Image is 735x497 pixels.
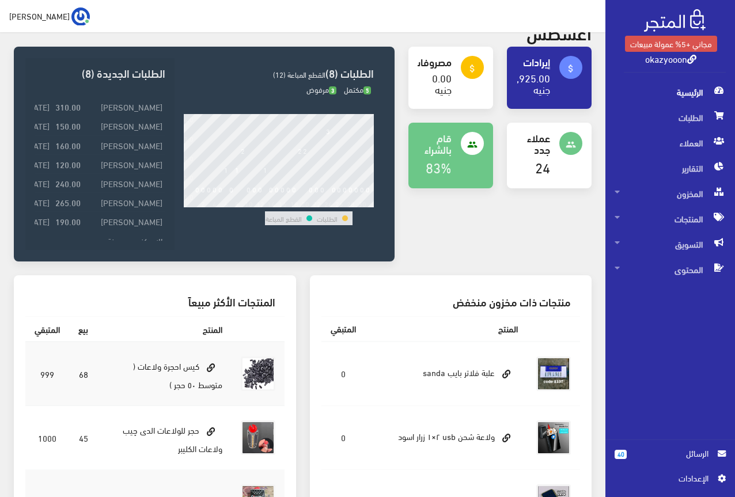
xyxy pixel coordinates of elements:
[23,231,52,288] td: [DATE]
[636,447,709,460] span: الرسائل
[536,420,571,455] img: olaaa-shhn-usb-21-zrar-asod.jpg
[224,199,228,207] div: 6
[615,447,726,472] a: 40 الرسائل
[605,79,735,105] a: الرئيسية
[23,174,52,193] td: [DATE]
[615,206,726,232] span: المنتجات
[516,56,550,67] h4: إيرادات
[267,199,275,207] div: 14
[321,342,365,406] td: 0
[55,215,81,227] strong: 190.00
[605,105,735,130] a: الطلبات
[69,342,97,406] td: 68
[644,9,706,32] img: .
[535,154,550,179] a: 24
[97,317,232,342] th: المنتج
[25,342,69,406] td: 999
[84,116,165,135] td: [PERSON_NAME]
[365,317,528,342] th: المنتج
[84,135,165,154] td: [PERSON_NAME]
[321,406,365,470] td: 0
[84,231,165,288] td: الاسكندريه مدينة [GEOGRAPHIC_DATA] الجديده مساكن [PERSON_NAME]
[358,199,366,207] div: 30
[265,211,302,225] td: القطع المباعة
[418,56,452,67] h4: مصروفات
[432,68,452,98] a: 0.00 جنيه
[347,199,355,207] div: 28
[467,139,478,150] i: people
[23,154,52,173] td: [DATE]
[35,67,165,78] h3: الطلبات الجديدة (8)
[536,356,571,391] img: aalb-flatr-bayb-sanda.jpg
[241,420,275,455] img: hgr-llolaaaat-ald-chyb-olaaaat-alklybr.jpg
[69,406,97,470] td: 45
[301,199,309,207] div: 20
[235,199,239,207] div: 8
[23,116,52,135] td: [DATE]
[55,196,81,208] strong: 265.00
[201,199,205,207] div: 2
[69,317,97,342] th: بيع
[418,132,452,155] h4: قام بالشراء
[306,82,336,96] span: مرفوض
[35,296,275,307] h3: المنتجات الأكثر مبيعاً
[615,181,726,206] span: المخزون
[71,7,90,26] img: ...
[23,135,52,154] td: [DATE]
[526,22,592,42] h2: أغسطس
[615,105,726,130] span: الطلبات
[615,472,726,490] a: اﻹعدادات
[97,406,232,470] td: حجر للولاعات الدى چيب ولاعات الكليبر
[55,119,81,132] strong: 150.00
[84,212,165,231] td: [PERSON_NAME]
[241,356,275,391] img: kys-ahgr-olaaaat-85-hgr.jpg
[344,82,371,96] span: مكتمل
[605,130,735,155] a: العملاء
[84,97,165,116] td: [PERSON_NAME]
[324,199,332,207] div: 24
[313,199,321,207] div: 22
[615,450,627,459] span: 40
[256,199,264,207] div: 12
[25,317,69,342] th: المتبقي
[23,97,52,116] td: [DATE]
[184,67,374,78] h3: الطلبات (8)
[365,406,528,470] td: ولاعة شحن usb ٢×١ زرار اسود
[605,206,735,232] a: المنتجات
[25,406,69,470] td: 1000
[615,79,726,105] span: الرئيسية
[615,130,726,155] span: العملاء
[55,139,81,151] strong: 160.00
[511,68,550,98] a: 2,925.00 جنيه
[290,199,298,207] div: 18
[273,67,325,81] span: القطع المباعة (12)
[245,199,253,207] div: 10
[566,139,576,150] i: people
[55,177,81,189] strong: 240.00
[279,199,287,207] div: 16
[566,63,576,74] i: attach_money
[84,154,165,173] td: [PERSON_NAME]
[23,212,52,231] td: [DATE]
[84,174,165,193] td: [PERSON_NAME]
[335,199,343,207] div: 26
[365,342,528,406] td: علبة فلاتر بايب sanda
[84,193,165,212] td: [PERSON_NAME]
[331,296,571,307] h3: منتجات ذات مخزون منخفض
[97,342,232,406] td: كيس احجرة ولاعات ( متوسط ٥٠ حجر )
[316,211,338,225] td: الطلبات
[615,232,726,257] span: التسويق
[625,36,717,52] a: مجاني +5% عمولة مبيعات
[624,472,708,484] span: اﻹعدادات
[645,50,696,67] a: okazyooon
[605,257,735,282] a: المحتوى
[213,199,217,207] div: 4
[516,132,550,155] h4: عملاء جدد
[55,100,81,113] strong: 310.00
[605,155,735,181] a: التقارير
[329,86,336,95] span: 3
[605,181,735,206] a: المخزون
[9,9,70,23] span: [PERSON_NAME]
[321,317,365,342] th: المتبقي
[23,193,52,212] td: [DATE]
